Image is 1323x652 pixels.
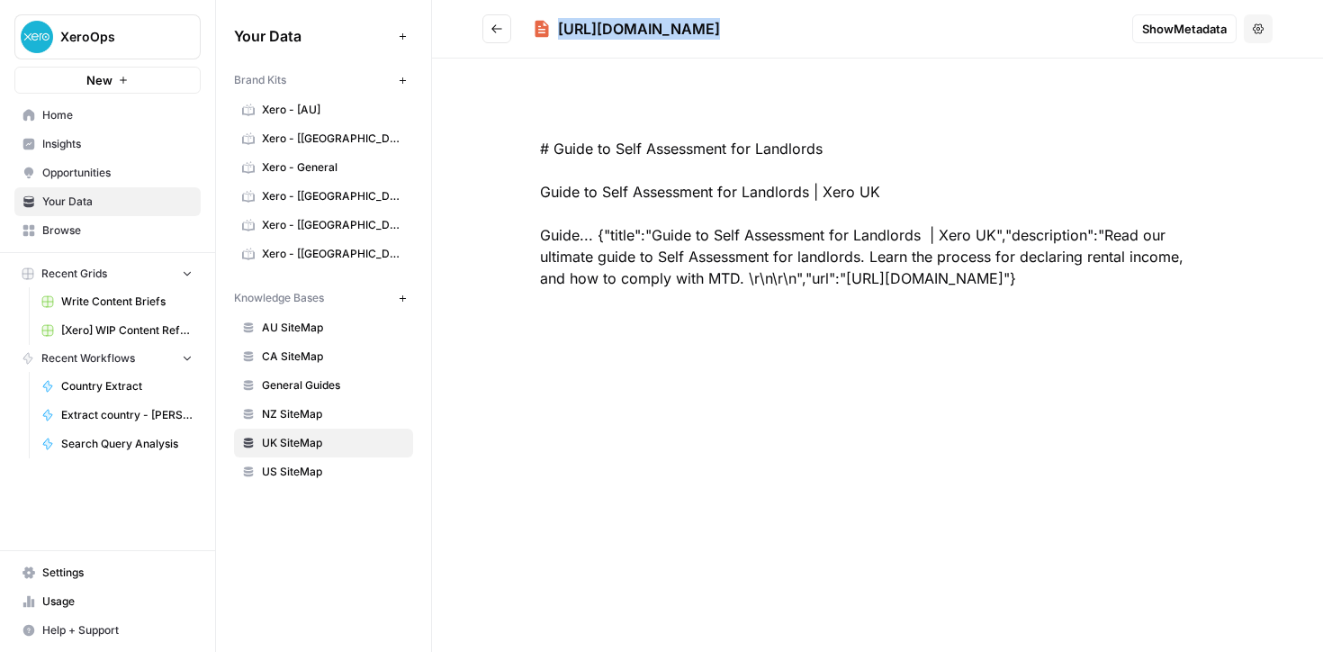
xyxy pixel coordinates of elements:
[234,72,286,88] span: Brand Kits
[14,187,201,216] a: Your Data
[234,182,413,211] a: Xero - [[GEOGRAPHIC_DATA]]
[234,371,413,400] a: General Guides
[1132,14,1237,43] button: ShowMetadata
[262,406,405,422] span: NZ SiteMap
[14,260,201,287] button: Recent Grids
[61,322,193,339] span: [Xero] WIP Content Refresh
[14,345,201,372] button: Recent Workflows
[61,378,193,394] span: Country Extract
[234,457,413,486] a: US SiteMap
[42,565,193,581] span: Settings
[262,131,405,147] span: Xero - [[GEOGRAPHIC_DATA]]
[41,350,135,367] span: Recent Workflows
[33,287,201,316] a: Write Content Briefs
[60,28,169,46] span: XeroOps
[42,165,193,181] span: Opportunities
[234,290,324,306] span: Knowledge Bases
[61,436,193,452] span: Search Query Analysis
[234,313,413,342] a: AU SiteMap
[262,246,405,262] span: Xero - [[GEOGRAPHIC_DATA]]
[234,95,413,124] a: Xero - [AU]
[482,95,1273,332] div: # Guide to Self Assessment for Landlords Guide to Self Assessment for Landlords | Xero UK Guide.....
[33,372,201,401] a: Country Extract
[14,558,201,587] a: Settings
[558,18,720,40] div: [URL][DOMAIN_NAME]
[234,429,413,457] a: UK SiteMap
[42,593,193,610] span: Usage
[21,21,53,53] img: XeroOps Logo
[234,25,391,47] span: Your Data
[14,616,201,645] button: Help + Support
[234,124,413,153] a: Xero - [[GEOGRAPHIC_DATA]]
[262,349,405,365] span: CA SiteMap
[482,14,511,43] button: Go back
[61,294,193,310] span: Write Content Briefs
[33,430,201,458] a: Search Query Analysis
[14,130,201,158] a: Insights
[234,240,413,268] a: Xero - [[GEOGRAPHIC_DATA]]
[42,622,193,638] span: Help + Support
[41,266,107,282] span: Recent Grids
[262,188,405,204] span: Xero - [[GEOGRAPHIC_DATA]]
[234,342,413,371] a: CA SiteMap
[33,401,201,430] a: Extract country - [PERSON_NAME]
[234,400,413,429] a: NZ SiteMap
[262,320,405,336] span: AU SiteMap
[61,407,193,423] span: Extract country - [PERSON_NAME]
[42,194,193,210] span: Your Data
[262,217,405,233] span: Xero - [[GEOGRAPHIC_DATA]]
[262,102,405,118] span: Xero - [AU]
[262,435,405,451] span: UK SiteMap
[42,222,193,239] span: Browse
[86,71,112,89] span: New
[234,153,413,182] a: Xero - General
[14,67,201,94] button: New
[262,464,405,480] span: US SiteMap
[42,107,193,123] span: Home
[262,159,405,176] span: Xero - General
[14,158,201,187] a: Opportunities
[14,101,201,130] a: Home
[234,211,413,240] a: Xero - [[GEOGRAPHIC_DATA]]
[33,316,201,345] a: [Xero] WIP Content Refresh
[14,216,201,245] a: Browse
[14,587,201,616] a: Usage
[14,14,201,59] button: Workspace: XeroOps
[1142,20,1227,38] span: Show Metadata
[262,377,405,394] span: General Guides
[42,136,193,152] span: Insights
